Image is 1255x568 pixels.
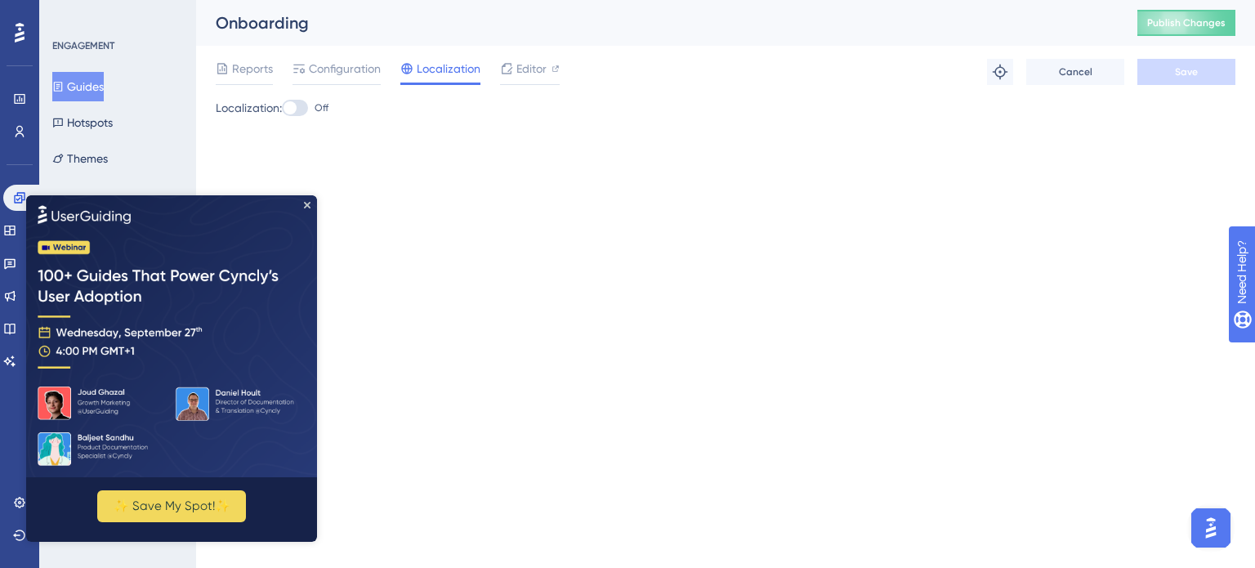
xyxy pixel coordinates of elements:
[1147,16,1226,29] span: Publish Changes
[1175,65,1198,78] span: Save
[52,144,108,173] button: Themes
[1026,59,1124,85] button: Cancel
[71,295,220,327] button: ✨ Save My Spot!✨
[1137,10,1235,36] button: Publish Changes
[1137,59,1235,85] button: Save
[309,59,381,78] span: Configuration
[1059,65,1092,78] span: Cancel
[52,39,114,52] div: ENGAGEMENT
[38,4,102,24] span: Need Help?
[278,7,284,13] div: Close Preview
[1186,503,1235,552] iframe: UserGuiding AI Assistant Launcher
[216,11,1096,34] div: Onboarding
[52,72,104,101] button: Guides
[216,98,1235,118] div: Localization:
[315,101,328,114] span: Off
[516,59,547,78] span: Editor
[232,59,273,78] span: Reports
[417,59,480,78] span: Localization
[52,108,113,137] button: Hotspots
